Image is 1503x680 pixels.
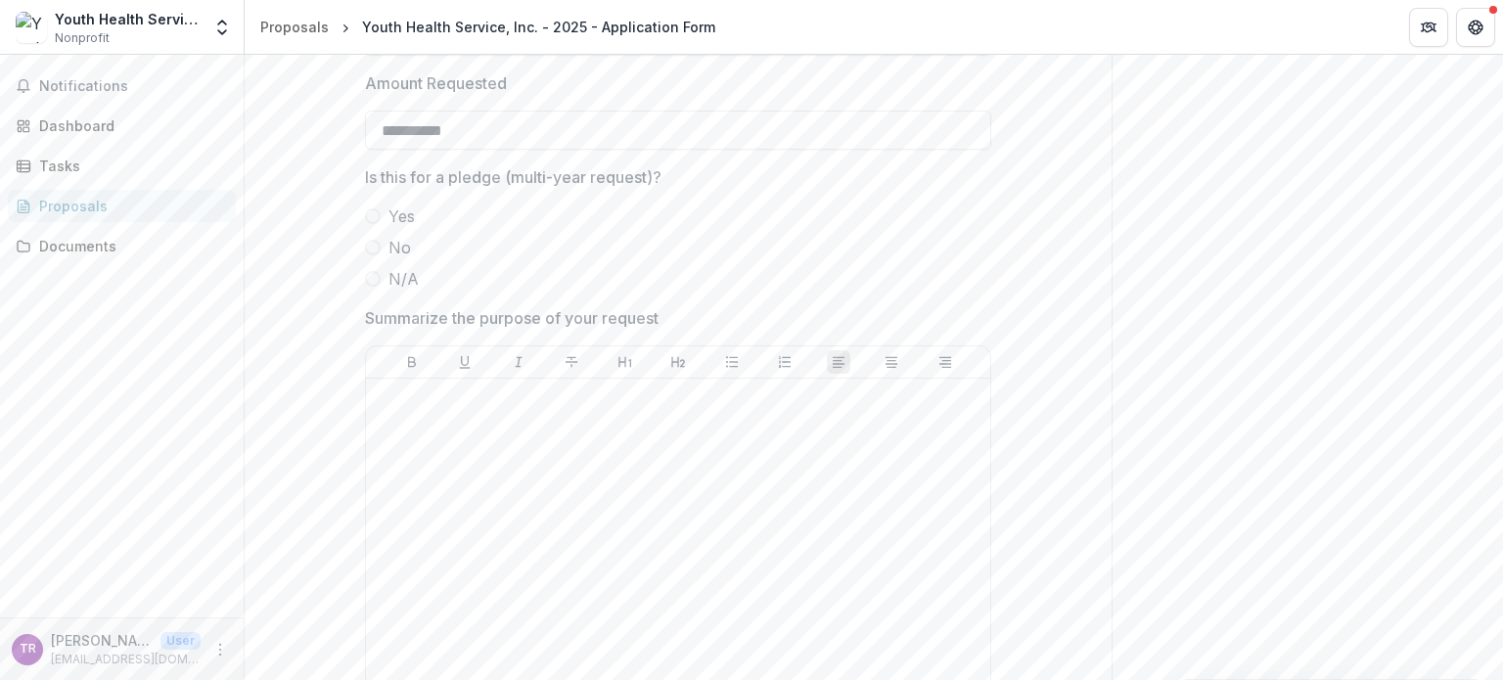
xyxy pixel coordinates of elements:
a: Proposals [8,190,236,222]
div: Tasks [39,156,220,176]
p: Amount Requested [365,71,507,95]
nav: breadcrumb [252,13,723,41]
div: Documents [39,236,220,256]
button: Ordered List [773,350,797,374]
button: Bullet List [720,350,744,374]
span: Notifications [39,78,228,95]
div: Tammie Rizzio [20,643,36,656]
div: Dashboard [39,115,220,136]
button: Notifications [8,70,236,102]
p: Summarize the purpose of your request [365,306,659,330]
span: Yes [388,204,415,228]
button: Underline [453,350,477,374]
div: Youth Health Service, Inc. [55,9,201,29]
a: Proposals [252,13,337,41]
div: Proposals [39,196,220,216]
button: Align Left [827,350,850,374]
button: Open entity switcher [208,8,236,47]
p: [PERSON_NAME] [51,630,153,651]
div: Youth Health Service, Inc. - 2025 - Application Form [362,17,715,37]
button: Heading 2 [666,350,690,374]
button: Bold [400,350,424,374]
span: Nonprofit [55,29,110,47]
button: Align Right [934,350,957,374]
img: Youth Health Service, Inc. [16,12,47,43]
button: Get Help [1456,8,1495,47]
a: Tasks [8,150,236,182]
p: User [160,632,201,650]
button: Align Center [880,350,903,374]
div: Proposals [260,17,329,37]
a: Documents [8,230,236,262]
button: Strike [560,350,583,374]
a: Dashboard [8,110,236,142]
button: Italicize [507,350,530,374]
button: More [208,638,232,661]
p: [EMAIL_ADDRESS][DOMAIN_NAME] [51,651,201,668]
button: Heading 1 [614,350,637,374]
button: Partners [1409,8,1448,47]
p: Is this for a pledge (multi-year request)? [365,165,661,189]
span: N/A [388,267,419,291]
span: No [388,236,411,259]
